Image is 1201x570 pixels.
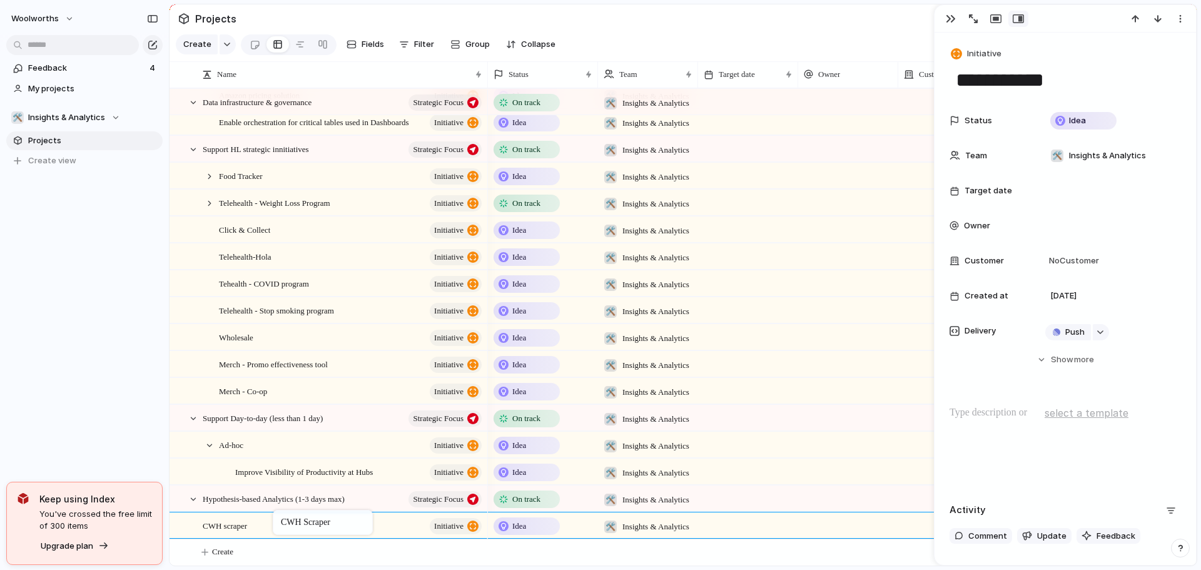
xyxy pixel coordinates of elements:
button: initiative [430,168,482,185]
span: Name [217,68,236,81]
span: Create [212,546,233,558]
span: initiative [434,383,464,400]
span: Food Tracker [219,168,263,183]
span: Insights & Analytics [622,413,689,425]
div: 🛠️ [11,111,24,124]
span: Improve Visibility of Productivity at Hubs [235,464,373,479]
div: 🛠️ [604,144,617,156]
span: Insights & Analytics [622,467,689,479]
span: Keep using Index [39,492,152,506]
span: Click & Collect [219,222,270,237]
button: Comment [950,528,1012,544]
div: 🛠️ [604,440,617,452]
span: Telehealth-Hola [219,249,271,263]
span: Comment [968,530,1007,542]
span: Insights & Analytics [622,521,689,533]
span: On track [512,96,540,109]
span: Idea [512,466,526,479]
span: Idea [512,278,526,290]
div: 🛠️ [604,171,617,183]
span: Insights & Analytics [622,359,689,372]
button: Fields [342,34,389,54]
span: initiative [434,356,464,374]
span: Idea [512,359,526,371]
span: Insights & Analytics [622,332,689,345]
span: Tehealth - COVID program [219,276,309,290]
span: My projects [28,83,158,95]
button: Update [1017,528,1072,544]
span: Insights & Analytics [1069,150,1146,162]
button: woolworths [6,9,81,29]
button: Collapse [501,34,560,54]
span: No Customer [1045,255,1099,267]
span: On track [512,197,540,210]
span: Owner [964,220,990,232]
button: initiative [430,330,482,346]
span: Support HL strategic innitiatives [203,141,309,156]
button: Feedback [1077,528,1140,544]
div: 🛠️ [604,97,617,109]
span: initiative [434,464,464,481]
button: Filter [394,34,439,54]
button: Strategic Focus [408,491,482,507]
span: Support Day-to-day (less than 1 day) [203,410,323,425]
button: initiative [430,222,482,238]
button: Create [176,34,218,54]
span: initiative [434,195,464,212]
span: Show [1051,354,1073,366]
button: Strategic Focus [408,94,482,111]
button: Push [1045,324,1091,340]
button: Strategic Focus [408,410,482,427]
button: initiative [430,357,482,373]
div: 🛠️ [604,413,617,425]
span: Idea [512,224,526,237]
span: Insights & Analytics [622,97,689,109]
div: 🛠️ [604,198,617,210]
span: more [1074,354,1094,366]
span: Enable orchestration for critical tables used in Dashboards [219,115,409,129]
div: 🛠️ [1051,150,1063,162]
span: Insights & Analytics [622,494,689,506]
span: Customer [919,68,951,81]
span: Strategic Focus [413,491,464,508]
span: Projects [28,135,158,147]
span: Telehealth - Weight Loss Program [219,195,330,210]
span: Data infrastructure & governance [203,94,312,109]
button: initiative [430,437,482,454]
span: Idea [1069,115,1086,127]
button: Create view [6,151,163,170]
div: 🛠️ [604,225,617,237]
a: Projects [6,131,163,150]
span: Update [1037,530,1067,542]
span: Strategic Focus [413,410,464,427]
span: Insights & Analytics [622,225,689,237]
span: Status [509,68,529,81]
button: initiative [430,195,482,211]
span: Delivery [965,325,996,337]
span: Filter [414,38,434,51]
span: Feedback [1097,530,1135,542]
span: Ad-hoc [219,437,243,452]
button: initiative [430,384,482,400]
button: Upgrade plan [37,537,113,555]
span: Insights & Analytics [622,278,689,291]
span: Fields [362,38,384,51]
span: Hypothesis-based Analytics (1-3 days max) [203,491,345,506]
div: 🛠️ [604,494,617,506]
div: 🛠️ [604,467,617,479]
span: initiative [434,248,464,266]
span: Projects [193,8,239,30]
span: Team [965,150,987,162]
div: 🛠️ [604,521,617,533]
button: Initiative [948,45,1005,63]
span: Telehealth - Stop smoking program [219,303,334,317]
button: initiative [430,518,482,534]
span: Wholesale [219,330,253,344]
span: Insights & Analytics [622,171,689,183]
div: 🛠️ [604,252,617,264]
div: 🛠️ [604,359,617,372]
span: initiative [434,221,464,239]
span: initiative [434,302,464,320]
button: Strategic Focus [408,141,482,158]
span: initiative [434,437,464,454]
